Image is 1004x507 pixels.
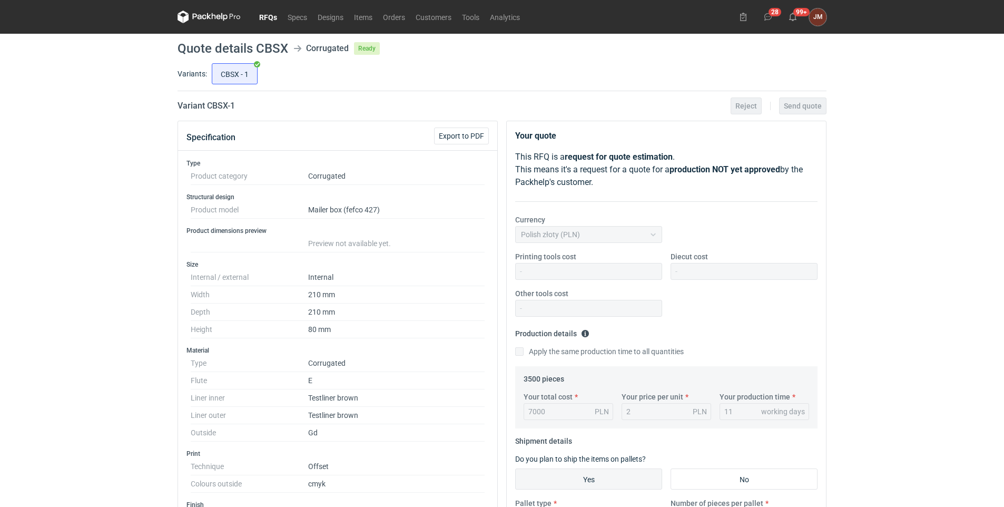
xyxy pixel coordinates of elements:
dt: Type [191,355,308,372]
dd: 210 mm [308,286,485,304]
dd: Testliner brown [308,389,485,407]
dt: Depth [191,304,308,321]
a: Customers [410,11,457,23]
label: Diecut cost [671,251,708,262]
button: JM [809,8,826,26]
a: Designs [312,11,349,23]
label: Currency [515,214,545,225]
button: Specification [186,125,235,150]
dd: Mailer box (fefco 427) [308,201,485,219]
button: Reject [731,97,762,114]
label: Printing tools cost [515,251,576,262]
strong: Your quote [515,131,556,141]
h3: Product dimensions preview [186,227,489,235]
dt: Liner outer [191,407,308,424]
label: CBSX - 1 [212,63,258,84]
legend: Shipment details [515,433,572,445]
span: Send quote [784,102,822,110]
label: Your total cost [524,392,573,402]
h2: Variant CBSX - 1 [178,100,235,112]
div: PLN [693,406,707,417]
dt: Height [191,321,308,338]
dt: Outside [191,424,308,442]
strong: production NOT yet approved [670,164,780,174]
h3: Print [186,450,489,458]
legend: 3500 pieces [524,370,564,383]
dt: Technique [191,458,308,475]
div: working days [761,406,805,417]
svg: Packhelp Pro [178,11,241,23]
h1: Quote details CBSX [178,42,288,55]
button: Send quote [779,97,826,114]
a: Tools [457,11,485,23]
dd: cmyk [308,475,485,493]
a: Items [349,11,378,23]
label: Do you plan to ship the items on pallets? [515,455,646,463]
span: Reject [735,102,757,110]
span: Preview not available yet. [308,239,391,248]
dd: Gd [308,424,485,442]
dt: Product category [191,168,308,185]
dd: Internal [308,269,485,286]
div: Corrugated [306,42,349,55]
label: Your price per unit [622,392,683,402]
span: Ready [354,42,380,55]
dd: 210 mm [308,304,485,321]
dd: Offset [308,458,485,475]
a: RFQs [254,11,282,23]
div: PLN [595,406,609,417]
label: Variants: [178,69,207,79]
dd: Corrugated [308,355,485,372]
label: Your production time [720,392,790,402]
h3: Structural design [186,193,489,201]
strong: request for quote estimation [565,152,673,162]
span: Export to PDF [439,132,484,140]
dd: Testliner brown [308,407,485,424]
label: Apply the same production time to all quantities [515,346,684,357]
label: Other tools cost [515,288,568,299]
a: Orders [378,11,410,23]
h3: Size [186,260,489,269]
dd: 80 mm [308,321,485,338]
dd: Corrugated [308,168,485,185]
h3: Material [186,346,489,355]
div: JOANNA MOCZAŁA [809,8,826,26]
h3: Type [186,159,489,168]
a: Specs [282,11,312,23]
a: Analytics [485,11,525,23]
dd: E [308,372,485,389]
button: 99+ [784,8,801,25]
dt: Internal / external [191,269,308,286]
button: 28 [760,8,776,25]
legend: Production details [515,325,589,338]
dt: Colours outside [191,475,308,493]
p: This RFQ is a . This means it's a request for a quote for a by the Packhelp's customer. [515,151,818,189]
dt: Liner inner [191,389,308,407]
dt: Width [191,286,308,304]
button: Export to PDF [434,128,489,144]
dt: Product model [191,201,308,219]
dt: Flute [191,372,308,389]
